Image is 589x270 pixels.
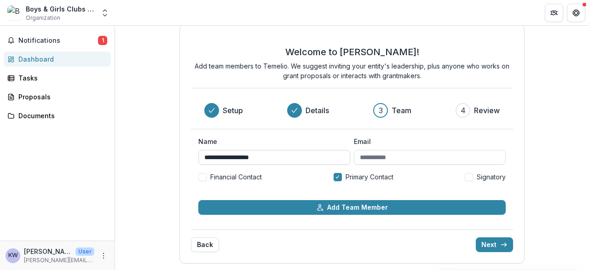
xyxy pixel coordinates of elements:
[4,70,111,86] a: Tasks
[98,250,109,261] button: More
[346,172,393,182] span: Primary Contact
[461,105,466,116] div: 4
[24,247,72,256] p: [PERSON_NAME][US_STATE]
[8,253,18,259] div: Kim Washington
[223,105,243,116] h3: Setup
[392,105,411,116] h3: Team
[4,52,111,67] a: Dashboard
[545,4,563,22] button: Partners
[198,200,506,215] button: Add Team Member
[354,137,500,146] label: Email
[379,105,383,116] div: 3
[191,237,219,252] button: Back
[18,92,104,102] div: Proposals
[477,172,506,182] span: Signatory
[306,105,329,116] h3: Details
[476,237,513,252] button: Next
[285,46,419,57] h2: Welcome to [PERSON_NAME]!
[98,4,111,22] button: Open entity switcher
[191,61,513,80] p: Add team members to Temelio. We suggest inviting your entity's leadership, plus anyone who works ...
[18,111,104,121] div: Documents
[567,4,585,22] button: Get Help
[474,105,500,116] h3: Review
[26,14,60,22] span: Organization
[204,103,500,118] div: Progress
[98,36,107,45] span: 1
[18,37,98,45] span: Notifications
[198,137,345,146] label: Name
[18,73,104,83] div: Tasks
[24,256,94,264] p: [PERSON_NAME][EMAIL_ADDRESS][US_STATE][DOMAIN_NAME]
[18,54,104,64] div: Dashboard
[4,33,111,48] button: Notifications1
[4,89,111,104] a: Proposals
[4,108,111,123] a: Documents
[75,247,94,256] p: User
[210,172,262,182] span: Financial Contact
[7,6,22,20] img: Boys & Girls Clubs of Metro Los Angeles
[26,4,95,14] div: Boys & Girls Clubs of [GEOGRAPHIC_DATA]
